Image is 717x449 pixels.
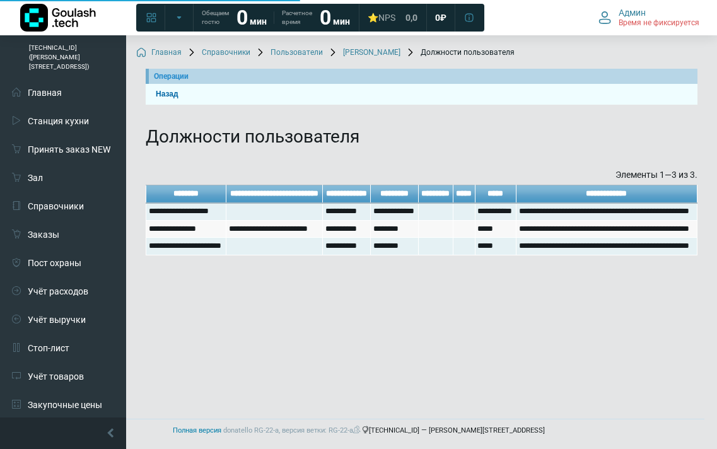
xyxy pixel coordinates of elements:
a: Главная [136,48,182,58]
a: Справочники [187,48,250,58]
a: ⭐NPS 0,0 [360,6,425,29]
div: Элементы 1—3 из 3. [146,168,697,182]
span: Должности пользователя [405,48,515,58]
span: Админ [619,7,646,18]
strong: 0 [320,6,331,30]
a: 0 ₽ [428,6,454,29]
button: Админ Время не фиксируется [591,4,707,31]
a: Назад [151,88,692,100]
h1: Должности пользователя [146,126,697,148]
div: Операции [154,71,692,82]
div: ⭐ [368,12,395,23]
span: NPS [378,13,395,23]
a: Полная версия [173,426,221,434]
a: Пользователи [255,48,323,58]
span: 0 [435,12,440,23]
span: мин [333,16,350,26]
strong: 0 [236,6,248,30]
span: Время не фиксируется [619,18,699,28]
span: ₽ [440,12,446,23]
span: donatello RG-22-a, версия ветки: RG-22-a [223,426,362,434]
span: мин [250,16,267,26]
a: Обещаем гостю 0 мин Расчетное время 0 мин [194,6,358,29]
span: Обещаем гостю [202,9,229,26]
a: [PERSON_NAME] [328,48,400,58]
span: Расчетное время [282,9,312,26]
img: Логотип компании Goulash.tech [20,4,96,32]
footer: [TECHNICAL_ID] — [PERSON_NAME][STREET_ADDRESS] [13,419,704,443]
span: 0,0 [405,12,417,23]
